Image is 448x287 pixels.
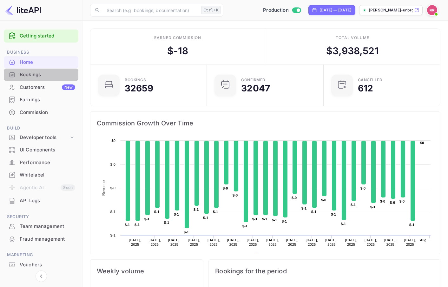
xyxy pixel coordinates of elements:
div: Whitelabel [4,169,78,181]
text: Aug… [420,238,430,242]
text: [DATE], 2025 [286,238,298,246]
text: $-1 [331,212,336,216]
text: $-1 [242,224,247,228]
text: $-1 [110,233,115,237]
text: $-1 [252,217,257,221]
div: Confirmed [241,78,266,82]
text: $-1 [301,206,306,210]
text: $-1 [125,223,130,227]
div: Earnings [20,96,75,103]
span: Bookings for the period [215,266,434,276]
text: [DATE], 2025 [188,238,200,246]
text: $-0 [390,201,395,204]
div: $ 3,938,521 [326,44,379,58]
div: Home [20,59,75,66]
text: $-0 [223,186,228,190]
div: New [62,84,75,90]
text: $-1 [135,223,140,227]
input: Search (e.g. bookings, documentation) [103,4,199,17]
div: Performance [4,157,78,169]
text: $-1 [184,230,189,234]
text: $-1 [203,216,208,220]
a: Whitelabel [4,169,78,181]
text: $-0 [233,193,238,197]
text: $-0 [110,163,115,166]
a: Home [4,56,78,68]
text: $-1 [351,203,356,207]
div: 32659 [125,84,153,93]
div: Earned commission [154,35,201,41]
span: Commission Growth Over Time [97,118,434,128]
a: Bookings [4,69,78,80]
span: Marketing [4,251,78,258]
text: [DATE], 2025 [306,238,318,246]
text: $-1 [213,210,218,214]
text: $-1 [341,222,346,226]
span: Build [4,125,78,132]
div: Vouchers [20,261,75,269]
div: Whitelabel [20,171,75,179]
a: Team management [4,220,78,232]
span: Business [4,49,78,56]
div: Team management [20,223,75,230]
text: [DATE], 2025 [129,238,141,246]
text: [DATE], 2025 [267,238,279,246]
div: Customers [20,84,75,91]
span: Weekly volume [97,266,197,276]
text: [DATE], 2025 [325,238,338,246]
a: API Logs [4,195,78,206]
div: $ -18 [167,44,188,58]
div: UI Components [20,146,75,154]
div: Bookings [4,69,78,81]
a: Performance [4,157,78,168]
a: Getting started [20,32,75,40]
text: [DATE], 2025 [345,238,357,246]
text: $-1 [272,218,277,222]
text: $-0 [321,198,326,202]
div: Earnings [4,94,78,106]
div: CANCELLED [358,78,383,82]
text: $-0 [399,199,405,203]
text: $-0 [110,186,115,190]
text: $-0 [360,186,366,190]
text: $-1 [282,219,287,223]
div: [DATE] — [DATE] [320,7,351,13]
text: $-1 [154,210,159,214]
text: Revenue [102,180,106,196]
text: $0 [111,139,115,143]
a: CustomersNew [4,81,78,93]
div: Getting started [4,30,78,43]
div: Ctrl+K [201,6,221,14]
text: $-0 [292,196,297,200]
div: Commission [4,106,78,119]
div: Total volume [336,35,370,41]
button: Collapse navigation [36,270,47,282]
text: Revenue [260,254,277,258]
text: [DATE], 2025 [227,238,240,246]
div: Bookings [125,78,146,82]
text: $-0 [380,199,385,203]
div: Developer tools [4,132,78,143]
p: [PERSON_NAME]-unbrg.[PERSON_NAME]... [369,7,413,13]
text: $-1 [262,217,267,221]
img: Kobus Roux [427,5,437,15]
div: Fraud management [20,236,75,243]
div: Performance [20,159,75,166]
div: Bookings [20,71,75,78]
text: [DATE], 2025 [365,238,377,246]
text: $0 [420,141,424,145]
div: Commission [20,109,75,116]
text: $-1 [164,221,169,224]
text: [DATE], 2025 [208,238,220,246]
div: 612 [358,84,373,93]
div: Vouchers [4,259,78,271]
div: API Logs [20,197,75,204]
a: UI Components [4,144,78,156]
text: [DATE], 2025 [384,238,397,246]
div: 32047 [241,84,270,93]
div: API Logs [4,195,78,207]
text: $-1 [174,212,179,216]
text: [DATE], 2025 [247,238,259,246]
